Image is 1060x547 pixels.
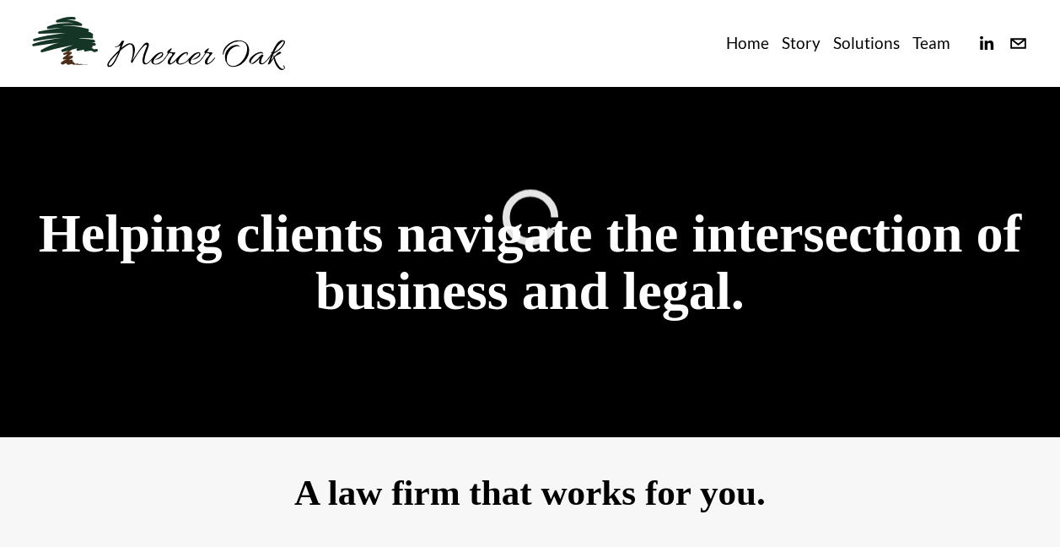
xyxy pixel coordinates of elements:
a: Team [912,30,950,57]
a: Home [726,30,769,57]
h1: Helping clients navigate the intersection of business and legal. [32,205,1029,319]
a: info@merceroaklaw.com [1009,34,1028,53]
a: Story [782,30,821,57]
a: linkedin-unauth [977,34,996,53]
h2: A law firm that works for you. [156,473,903,513]
a: Solutions [833,30,900,57]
